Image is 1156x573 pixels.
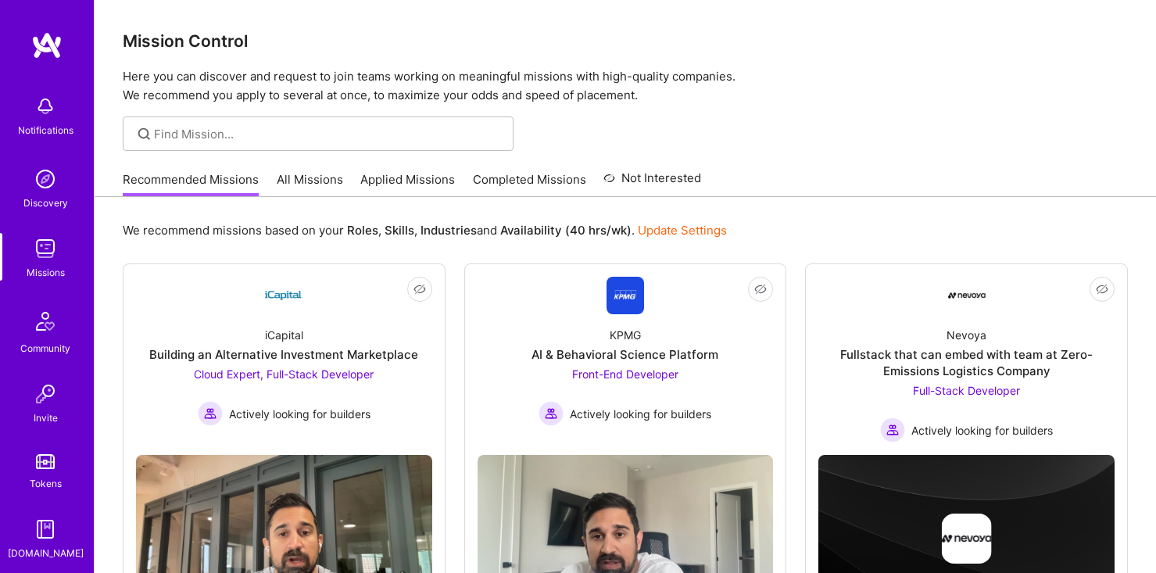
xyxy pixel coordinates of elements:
[385,223,414,238] b: Skills
[880,417,905,442] img: Actively looking for builders
[818,346,1115,379] div: Fullstack that can embed with team at Zero-Emissions Logistics Company
[31,31,63,59] img: logo
[610,327,641,343] div: KPMG
[948,277,986,314] img: Company Logo
[413,283,426,295] i: icon EyeClosed
[27,264,65,281] div: Missions
[607,277,644,314] img: Company Logo
[194,367,374,381] span: Cloud Expert, Full-Stack Developer
[27,303,64,340] img: Community
[473,171,586,197] a: Completed Missions
[135,125,153,143] i: icon SearchGrey
[603,169,701,197] a: Not Interested
[1096,283,1108,295] i: icon EyeClosed
[23,195,68,211] div: Discovery
[30,91,61,122] img: bell
[229,406,370,422] span: Actively looking for builders
[136,277,432,442] a: Company LogoiCapitalBuilding an Alternative Investment MarketplaceCloud Expert, Full-Stack Develo...
[911,422,1053,439] span: Actively looking for builders
[500,223,632,238] b: Availability (40 hrs/wk)
[20,340,70,356] div: Community
[572,367,678,381] span: Front-End Developer
[947,327,986,343] div: Nevoya
[265,277,302,314] img: Company Logo
[360,171,455,197] a: Applied Missions
[638,223,727,238] a: Update Settings
[123,31,1128,51] h3: Mission Control
[36,454,55,469] img: tokens
[149,346,418,363] div: Building an Alternative Investment Marketplace
[8,545,84,561] div: [DOMAIN_NAME]
[34,410,58,426] div: Invite
[154,126,502,142] input: Find Mission...
[123,222,727,238] p: We recommend missions based on your , , and .
[30,475,62,492] div: Tokens
[30,378,61,410] img: Invite
[531,346,718,363] div: AI & Behavioral Science Platform
[818,277,1115,442] a: Company LogoNevoyaFullstack that can embed with team at Zero-Emissions Logistics CompanyFull-Stac...
[478,277,774,442] a: Company LogoKPMGAI & Behavioral Science PlatformFront-End Developer Actively looking for builders...
[265,327,303,343] div: iCapital
[18,122,73,138] div: Notifications
[123,171,259,197] a: Recommended Missions
[30,514,61,545] img: guide book
[754,283,767,295] i: icon EyeClosed
[277,171,343,197] a: All Missions
[421,223,477,238] b: Industries
[347,223,378,238] b: Roles
[198,401,223,426] img: Actively looking for builders
[30,233,61,264] img: teamwork
[570,406,711,422] span: Actively looking for builders
[30,163,61,195] img: discovery
[539,401,564,426] img: Actively looking for builders
[942,514,992,564] img: Company logo
[913,384,1020,397] span: Full-Stack Developer
[123,67,1128,105] p: Here you can discover and request to join teams working on meaningful missions with high-quality ...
